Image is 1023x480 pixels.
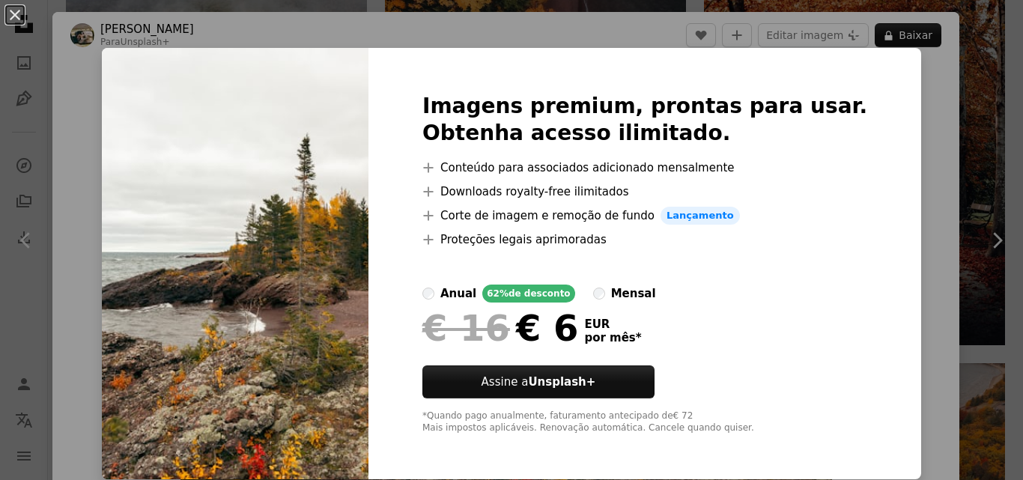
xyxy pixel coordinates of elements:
[422,207,867,225] li: Corte de imagem e remoção de fundo
[584,331,641,344] span: por mês *
[422,288,434,300] input: anual62%de desconto
[422,309,578,347] div: € 6
[422,231,867,249] li: Proteções legais aprimoradas
[422,93,867,147] h2: Imagens premium, prontas para usar. Obtenha acesso ilimitado.
[102,48,368,479] img: premium_photo-1698001750723-ec39cf031ebe
[422,159,867,177] li: Conteúdo para associados adicionado mensalmente
[528,375,595,389] strong: Unsplash+
[440,285,476,303] div: anual
[422,410,867,434] div: *Quando pago anualmente, faturamento antecipado de € 72 Mais impostos aplicáveis. Renovação autom...
[584,318,641,331] span: EUR
[422,309,510,347] span: € 16
[593,288,605,300] input: mensal
[661,207,740,225] span: Lançamento
[422,365,655,398] button: Assine aUnsplash+
[611,285,656,303] div: mensal
[422,183,867,201] li: Downloads royalty-free ilimitados
[482,285,574,303] div: 62% de desconto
